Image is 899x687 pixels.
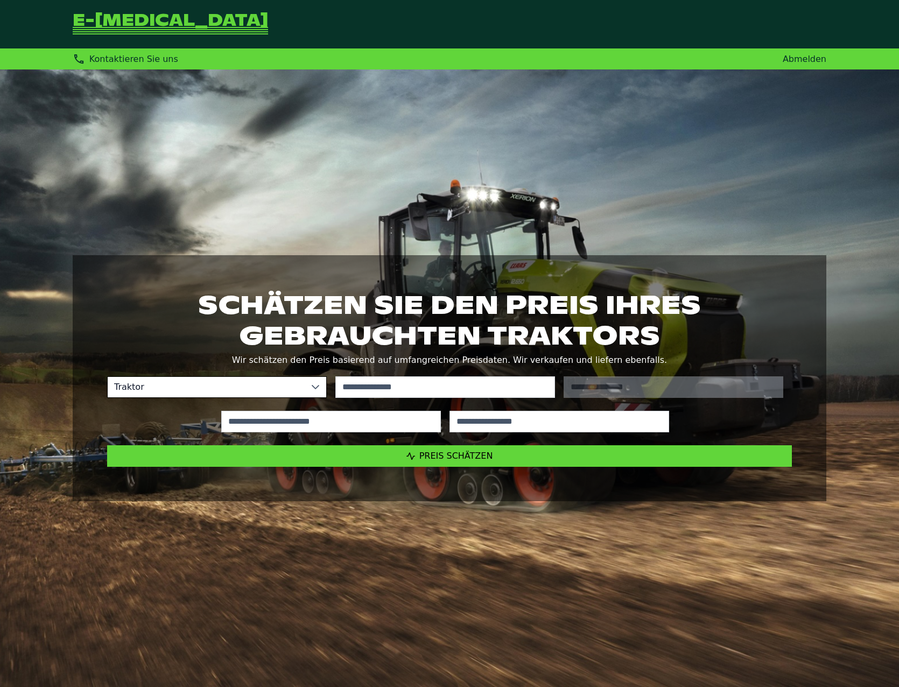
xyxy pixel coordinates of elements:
h1: Schätzen Sie den Preis Ihres gebrauchten Traktors [107,290,792,350]
a: Zurück zur Startseite [73,13,268,36]
a: Abmelden [783,54,826,64]
span: Kontaktieren Sie uns [89,54,178,64]
button: Preis schätzen [107,445,792,467]
p: Wir schätzen den Preis basierend auf umfangreichen Preisdaten. Wir verkaufen und liefern ebenfalls. [107,353,792,368]
div: Kontaktieren Sie uns [73,53,178,65]
span: Preis schätzen [419,451,493,461]
span: Traktor [108,377,305,397]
